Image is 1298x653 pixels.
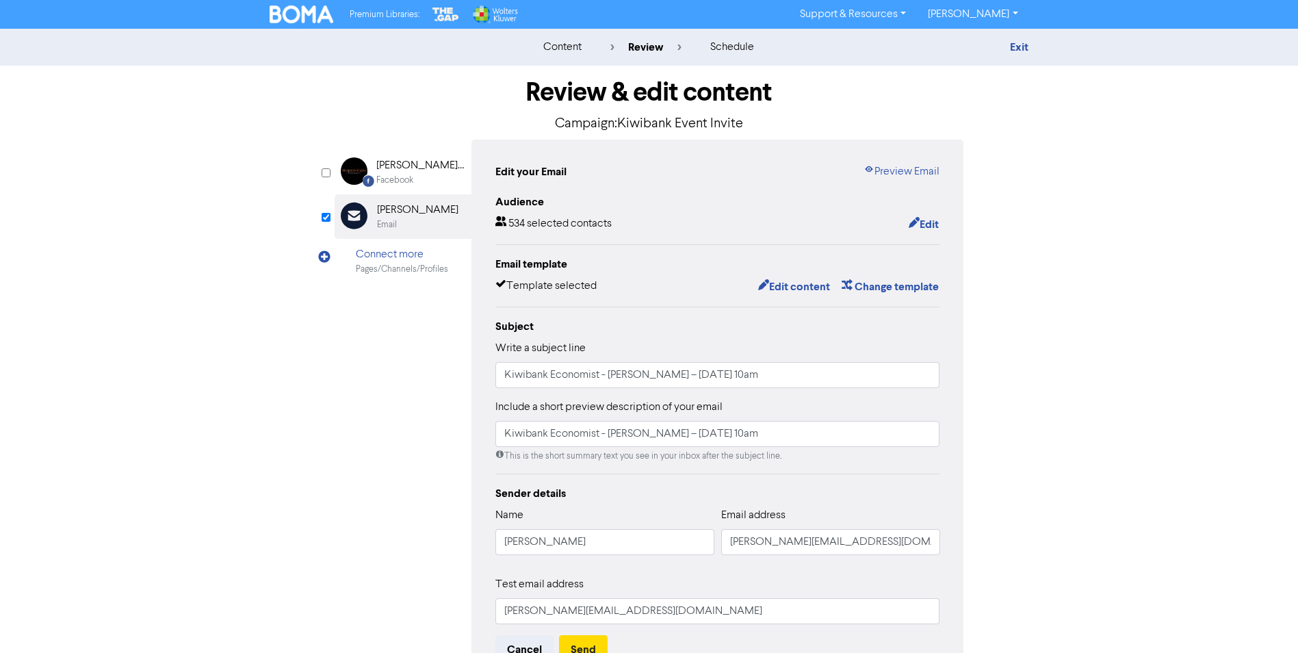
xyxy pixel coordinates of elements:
[270,5,334,23] img: BOMA Logo
[376,157,464,174] div: [PERSON_NAME] Creed Advisory Limited
[789,3,917,25] a: Support & Resources
[917,3,1028,25] a: [PERSON_NAME]
[495,576,584,593] label: Test email address
[495,450,940,463] div: This is the short summary text you see in your inbox after the subject line.
[710,39,754,55] div: schedule
[377,202,458,218] div: [PERSON_NAME]
[376,174,413,187] div: Facebook
[335,150,471,194] div: Facebook [PERSON_NAME] Creed Advisory LimitedFacebook
[543,39,582,55] div: content
[908,216,939,233] button: Edit
[495,485,940,502] div: Sender details
[356,263,448,276] div: Pages/Channels/Profiles
[495,278,597,296] div: Template selected
[495,194,940,210] div: Audience
[335,239,471,283] div: Connect morePages/Channels/Profiles
[495,164,567,180] div: Edit your Email
[356,246,448,263] div: Connect more
[495,318,940,335] div: Subject
[495,256,940,272] div: Email template
[495,507,523,524] label: Name
[495,216,612,233] div: 534 selected contacts
[495,340,586,357] label: Write a subject line
[335,114,964,134] p: Campaign: Kiwibank Event Invite
[430,5,460,23] img: The Gap
[1010,40,1028,54] a: Exit
[841,278,939,296] button: Change template
[1126,505,1298,653] iframe: Chat Widget
[721,507,786,524] label: Email address
[335,194,471,239] div: [PERSON_NAME]Email
[495,399,723,415] label: Include a short preview description of your email
[757,278,831,296] button: Edit content
[350,10,419,19] span: Premium Libraries:
[335,77,964,108] h1: Review & edit content
[610,39,682,55] div: review
[864,164,939,180] a: Preview Email
[341,157,367,185] img: Facebook
[471,5,518,23] img: Wolters Kluwer
[377,218,397,231] div: Email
